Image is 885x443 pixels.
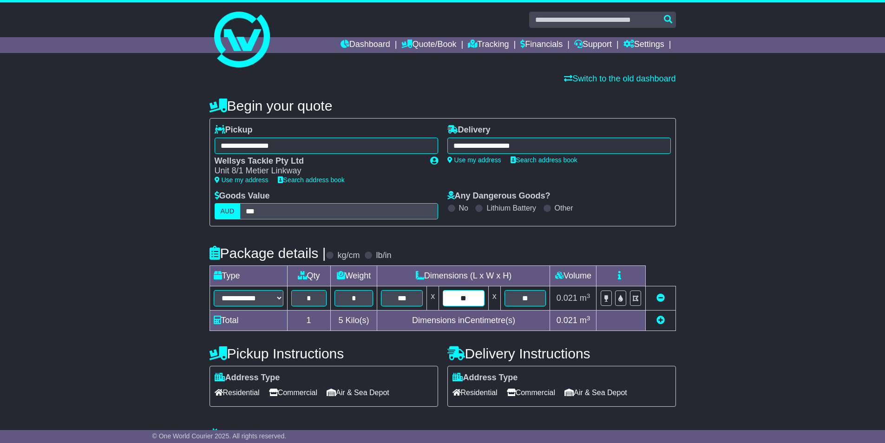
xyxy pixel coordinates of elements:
span: Commercial [507,385,555,400]
label: Any Dangerous Goods? [447,191,551,201]
td: Kilo(s) [330,311,377,331]
td: Qty [287,266,330,286]
td: x [488,286,500,311]
a: Use my address [215,176,269,184]
h4: Pickup Instructions [210,346,438,361]
h4: Delivery Instructions [447,346,676,361]
span: m [580,316,590,325]
a: Quote/Book [401,37,456,53]
td: Weight [330,266,377,286]
span: 5 [338,316,343,325]
a: Remove this item [656,293,665,303]
a: Search address book [278,176,345,184]
a: Use my address [447,156,501,164]
span: 0.021 [557,316,577,325]
sup: 3 [587,292,590,299]
a: Dashboard [341,37,390,53]
label: Goods Value [215,191,270,201]
td: Dimensions (L x W x H) [377,266,550,286]
label: lb/in [376,251,391,261]
label: Delivery [447,125,491,135]
label: AUD [215,203,241,219]
span: Air & Sea Depot [564,385,627,400]
label: No [459,204,468,212]
sup: 3 [587,315,590,322]
a: Financials [520,37,563,53]
h4: Package details | [210,245,326,261]
label: Lithium Battery [486,204,536,212]
a: Settings [623,37,664,53]
span: © One World Courier 2025. All rights reserved. [152,432,287,440]
span: 0.021 [557,293,577,303]
td: Volume [550,266,597,286]
span: Commercial [269,385,317,400]
td: Dimensions in Centimetre(s) [377,311,550,331]
a: Switch to the old dashboard [564,74,675,83]
a: Tracking [468,37,509,53]
label: Other [555,204,573,212]
span: Air & Sea Depot [327,385,389,400]
label: kg/cm [337,251,360,261]
h4: Warranty & Insurance [210,428,676,443]
td: Total [210,311,287,331]
td: Type [210,266,287,286]
span: m [580,293,590,303]
div: Unit 8/1 Metier Linkway [215,166,421,176]
a: Search address book [511,156,577,164]
td: 1 [287,311,330,331]
span: Residential [452,385,498,400]
label: Pickup [215,125,253,135]
div: Wellsys Tackle Pty Ltd [215,156,421,166]
h4: Begin your quote [210,98,676,113]
label: Address Type [215,373,280,383]
td: x [427,286,439,311]
a: Support [574,37,612,53]
label: Address Type [452,373,518,383]
span: Residential [215,385,260,400]
a: Add new item [656,316,665,325]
